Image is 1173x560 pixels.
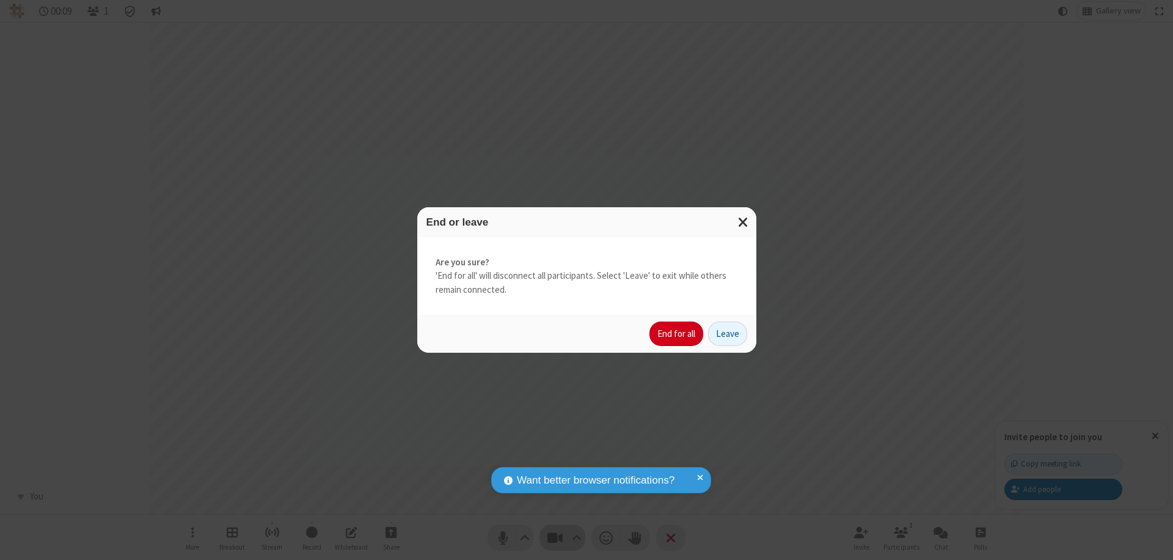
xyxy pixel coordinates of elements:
button: End for all [649,322,703,346]
button: Leave [708,322,747,346]
button: Close modal [731,207,756,237]
span: Want better browser notifications? [517,473,674,488]
h3: End or leave [426,216,747,228]
strong: Are you sure? [436,256,738,270]
div: 'End for all' will disconnect all participants. Select 'Leave' to exit while others remain connec... [417,237,756,315]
